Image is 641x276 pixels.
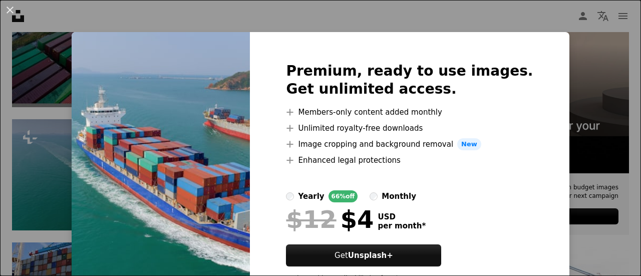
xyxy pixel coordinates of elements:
span: New [457,138,481,150]
div: $4 [286,206,374,232]
li: Image cropping and background removal [286,138,533,150]
button: GetUnsplash+ [286,244,441,266]
strong: Unsplash+ [348,251,393,260]
li: Enhanced legal protections [286,154,533,166]
span: USD [378,212,426,221]
div: monthly [382,190,416,202]
input: monthly [370,192,378,200]
li: Unlimited royalty-free downloads [286,122,533,134]
div: 66% off [329,190,358,202]
span: $12 [286,206,336,232]
li: Members-only content added monthly [286,106,533,118]
span: per month * [378,221,426,230]
div: yearly [298,190,324,202]
input: yearly66%off [286,192,294,200]
h2: Premium, ready to use images. Get unlimited access. [286,62,533,98]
